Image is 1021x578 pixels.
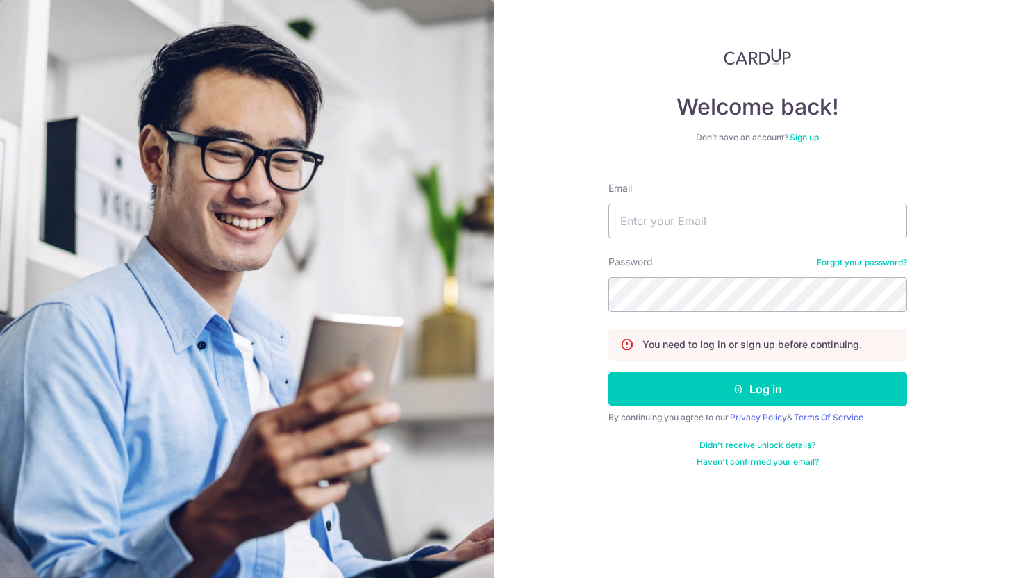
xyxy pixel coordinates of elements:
a: Didn't receive unlock details? [699,440,815,451]
a: Sign up [790,132,819,142]
img: CardUp Logo [724,49,792,65]
a: Terms Of Service [794,412,863,422]
input: Enter your Email [608,204,907,238]
h4: Welcome back! [608,93,907,121]
label: Email [608,181,632,195]
button: Log in [608,372,907,406]
a: Privacy Policy [730,412,787,422]
p: You need to log in or sign up before continuing. [642,338,862,352]
div: By continuing you agree to our & [608,412,907,423]
label: Password [608,255,653,269]
div: Don’t have an account? [608,132,907,143]
a: Haven't confirmed your email? [697,456,819,468]
a: Forgot your password? [817,257,907,268]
